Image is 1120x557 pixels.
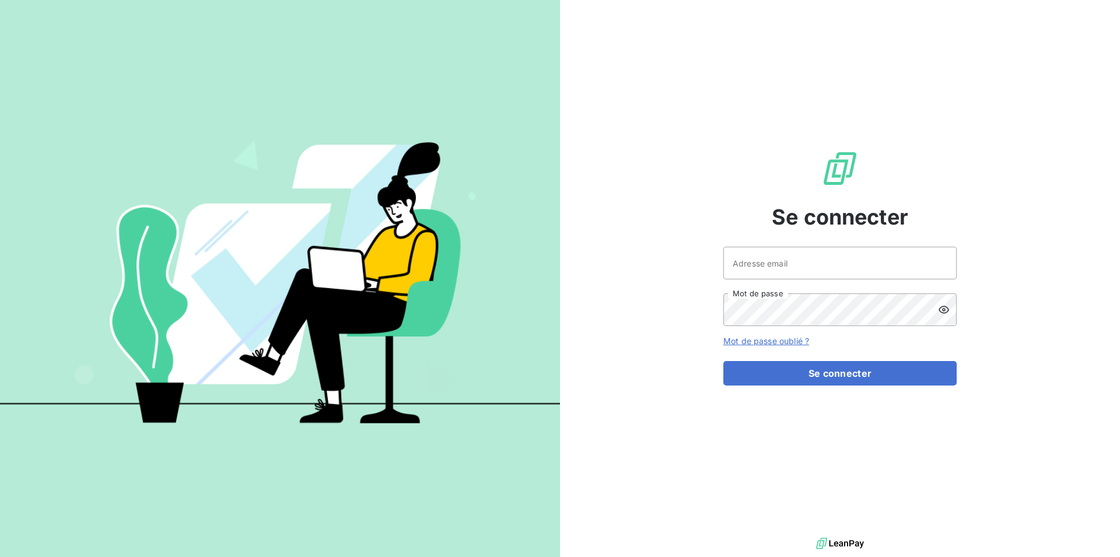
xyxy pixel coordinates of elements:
[821,150,859,187] img: Logo LeanPay
[723,336,809,346] a: Mot de passe oublié ?
[723,247,957,279] input: placeholder
[723,361,957,386] button: Se connecter
[816,535,864,552] img: logo
[772,201,908,233] span: Se connecter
